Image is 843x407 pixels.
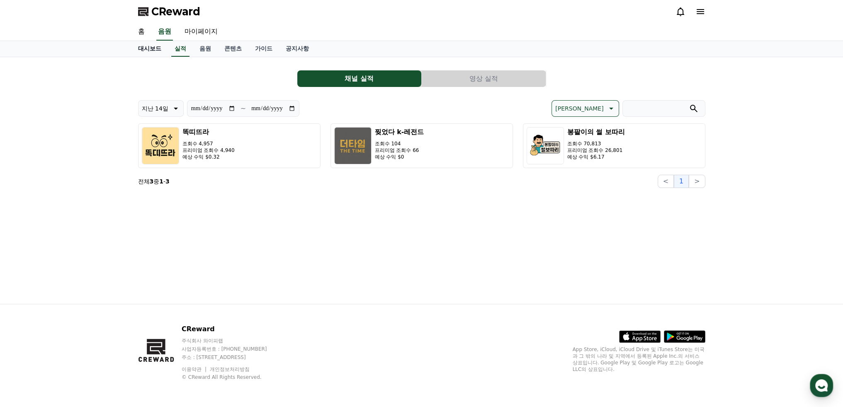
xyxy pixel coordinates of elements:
a: 음원 [156,23,173,41]
a: 홈 [131,23,151,41]
p: 프리미엄 조회수 66 [375,147,424,154]
h3: 봉팔이의 썰 보따리 [567,127,625,137]
p: 예상 수익 $0 [375,154,424,160]
p: [PERSON_NAME] [555,103,603,114]
a: 공지사항 [279,41,316,57]
button: 똑띠뜨라 조회수 4,957 프리미엄 조회수 4,940 예상 수익 $0.32 [138,123,321,168]
a: 마이페이지 [178,23,224,41]
button: 지난 14일 [138,100,184,117]
p: 프리미엄 조회수 4,940 [182,147,235,154]
a: 이용약관 [182,366,208,372]
p: 조회수 70,813 [567,140,625,147]
p: ~ [241,104,246,113]
a: CReward [138,5,200,18]
button: 찢었다 k-레전드 조회수 104 프리미엄 조회수 66 예상 수익 $0 [330,123,513,168]
strong: 3 [165,178,170,185]
a: 대시보드 [131,41,168,57]
p: 예상 수익 $0.32 [182,154,235,160]
p: CReward [182,324,283,334]
span: 설정 [128,275,138,282]
button: > [689,175,705,188]
a: 설정 [107,263,159,283]
a: 가이드 [248,41,279,57]
a: 실적 [171,41,189,57]
a: 영상 실적 [422,70,546,87]
a: 대화 [55,263,107,283]
img: 봉팔이의 썰 보따리 [527,127,564,164]
a: 개인정보처리방침 [210,366,250,372]
p: 사업자등록번호 : [PHONE_NUMBER] [182,346,283,352]
p: © CReward All Rights Reserved. [182,374,283,381]
button: 채널 실적 [297,70,421,87]
button: 1 [674,175,689,188]
h3: 똑띠뜨라 [182,127,235,137]
p: 주소 : [STREET_ADDRESS] [182,354,283,361]
p: 전체 중 - [138,177,170,185]
img: 찢었다 k-레전드 [334,127,372,164]
p: 프리미엄 조회수 26,801 [567,147,625,154]
p: 조회수 4,957 [182,140,235,147]
strong: 1 [159,178,163,185]
button: 영상 실적 [422,70,546,87]
button: 봉팔이의 썰 보따리 조회수 70,813 프리미엄 조회수 26,801 예상 수익 $6.17 [523,123,705,168]
a: 홈 [2,263,55,283]
span: CReward [151,5,200,18]
button: < [658,175,674,188]
p: 조회수 104 [375,140,424,147]
a: 콘텐츠 [218,41,248,57]
a: 음원 [193,41,218,57]
span: 대화 [76,275,86,282]
p: 지난 14일 [142,103,168,114]
p: App Store, iCloud, iCloud Drive 및 iTunes Store는 미국과 그 밖의 나라 및 지역에서 등록된 Apple Inc.의 서비스 상표입니다. Goo... [573,346,705,373]
h3: 찢었다 k-레전드 [375,127,424,137]
button: [PERSON_NAME] [551,100,619,117]
span: 홈 [26,275,31,282]
img: 똑띠뜨라 [142,127,179,164]
p: 주식회사 와이피랩 [182,337,283,344]
p: 예상 수익 $6.17 [567,154,625,160]
strong: 3 [150,178,154,185]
